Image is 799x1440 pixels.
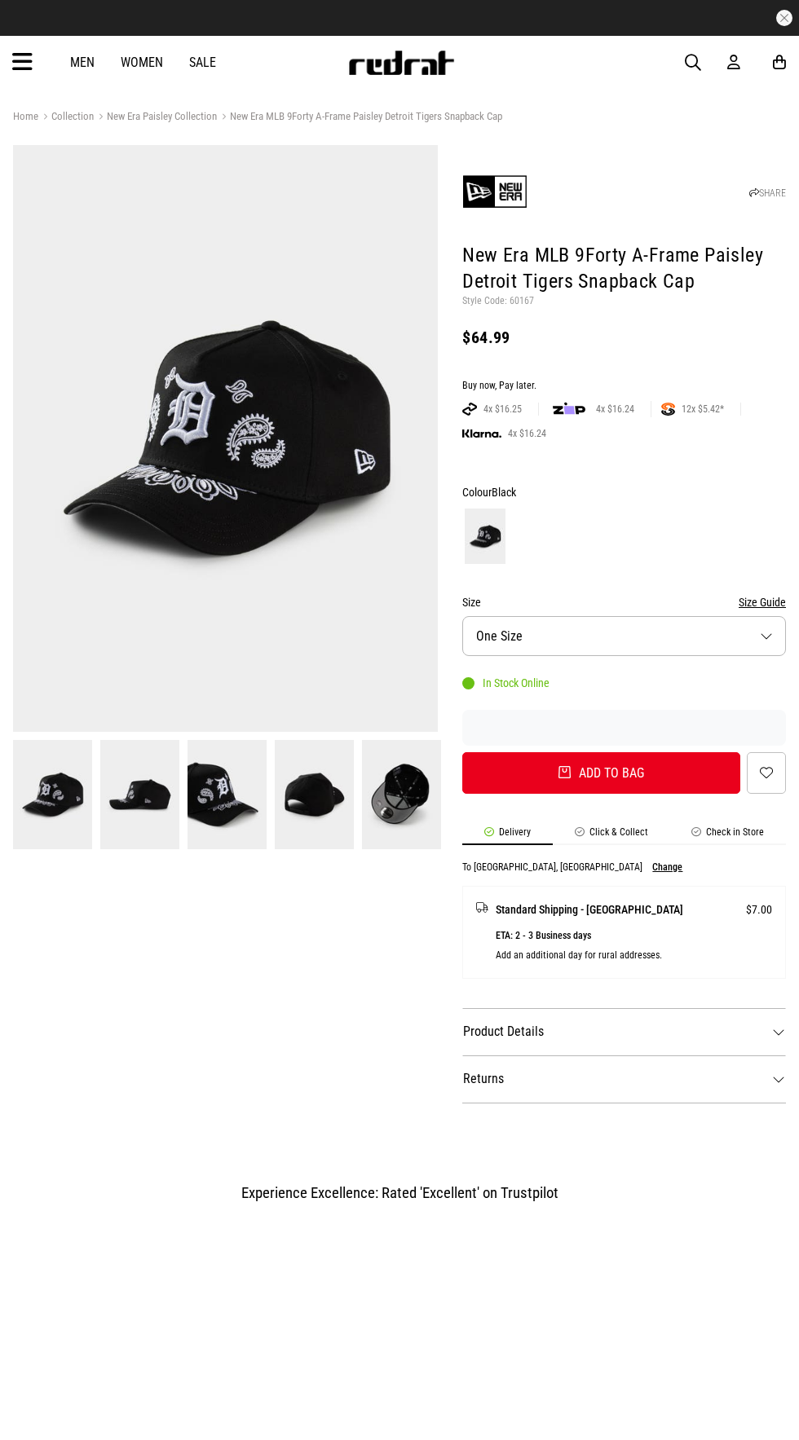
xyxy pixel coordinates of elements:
img: New Era [462,159,528,224]
img: New Era Mlb 9forty A-frame Paisley Detroit Tigers Snapback Cap in Black [13,145,439,732]
span: Black [492,486,516,499]
a: Sale [189,55,216,70]
span: 4x $16.24 [501,427,553,440]
img: AFTERPAY [462,403,477,416]
li: Check in Store [669,826,786,845]
h1: New Era MLB 9Forty A-Frame Paisley Detroit Tigers Snapback Cap [462,243,786,295]
span: One Size [476,628,523,644]
img: New Era Mlb 9forty A-frame Paisley Detroit Tigers Snapback Cap in Black [188,740,267,849]
div: $64.99 [462,328,786,347]
button: Change [652,861,682,873]
img: New Era Mlb 9forty A-frame Paisley Detroit Tigers Snapback Cap in Black [100,740,179,849]
a: Home [13,110,38,122]
img: KLARNA [462,429,501,438]
span: $7.00 [746,900,772,919]
iframe: Customer reviews powered by Trustpilot [462,720,786,736]
a: New Era MLB 9Forty A-Frame Paisley Detroit Tigers Snapback Cap [217,110,502,126]
a: Men [70,55,95,70]
img: New Era Mlb 9forty A-frame Paisley Detroit Tigers Snapback Cap in Black [362,740,441,849]
button: Size Guide [739,592,786,612]
img: New Era Mlb 9forty A-frame Paisley Detroit Tigers Snapback Cap in Black [13,740,92,849]
p: Style Code: 60167 [462,295,786,308]
span: Standard Shipping - [GEOGRAPHIC_DATA] [496,900,683,919]
img: New Era Mlb 9forty A-frame Paisley Detroit Tigers Snapback Cap in Black [275,740,354,849]
iframe: Customer reviews powered by Trustpilot [277,10,522,26]
a: Women [121,55,163,70]
dt: Product Details [462,1008,786,1055]
button: One Size [462,616,786,656]
img: zip [553,401,585,417]
li: Delivery [462,826,553,845]
a: New Era Paisley Collection [94,110,217,126]
p: To [GEOGRAPHIC_DATA], [GEOGRAPHIC_DATA] [462,861,642,873]
li: Click & Collect [553,826,670,845]
span: 4x $16.25 [477,403,528,416]
div: Colour [462,482,786,502]
button: Add to bag [462,752,740,794]
div: In Stock Online [462,676,550,689]
a: Collection [38,110,94,126]
h3: Experience Excellence: Rated 'Excellent' on Trustpilot [13,1184,786,1202]
div: Buy now, Pay later. [462,380,786,393]
span: 4x $16.24 [589,403,641,416]
div: Size [462,592,786,612]
span: 12x $5.42* [675,403,731,416]
img: Redrat logo [347,51,455,75]
img: SPLITPAY [661,403,675,416]
a: SHARE [749,187,786,199]
img: Black [465,509,505,564]
dt: Returns [462,1055,786,1103]
p: ETA: 2 - 3 Business days Add an additional day for rural addresses. [496,926,772,965]
iframe: Customer reviews powered by Trustpilot [13,1217,786,1412]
